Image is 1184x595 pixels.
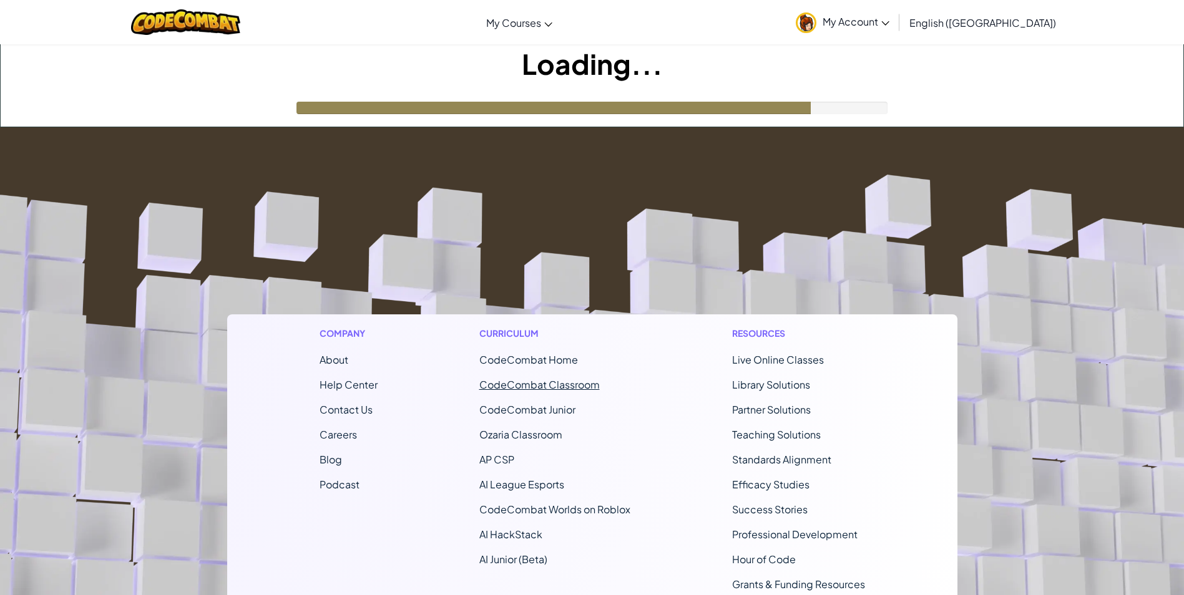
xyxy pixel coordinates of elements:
[479,503,630,516] a: CodeCombat Worlds on Roblox
[479,428,562,441] a: Ozaria Classroom
[732,453,831,466] a: Standards Alignment
[732,553,796,566] a: Hour of Code
[320,353,348,366] a: About
[479,403,575,416] a: CodeCombat Junior
[479,478,564,491] a: AI League Esports
[732,578,865,591] a: Grants & Funding Resources
[479,528,542,541] a: AI HackStack
[732,327,865,340] h1: Resources
[131,9,240,35] img: CodeCombat logo
[732,478,810,491] a: Efficacy Studies
[796,12,816,33] img: avatar
[479,553,547,566] a: AI Junior (Beta)
[320,478,360,491] a: Podcast
[732,528,858,541] a: Professional Development
[479,453,514,466] a: AP CSP
[1,44,1183,83] h1: Loading...
[732,378,810,391] a: Library Solutions
[909,16,1056,29] span: English ([GEOGRAPHIC_DATA])
[732,503,808,516] a: Success Stories
[320,327,378,340] h1: Company
[479,378,600,391] a: CodeCombat Classroom
[732,403,811,416] a: Partner Solutions
[732,353,824,366] a: Live Online Classes
[480,6,559,39] a: My Courses
[732,428,821,441] a: Teaching Solutions
[479,327,630,340] h1: Curriculum
[320,378,378,391] a: Help Center
[320,403,373,416] span: Contact Us
[320,428,357,441] a: Careers
[486,16,541,29] span: My Courses
[320,453,342,466] a: Blog
[790,2,896,42] a: My Account
[903,6,1062,39] a: English ([GEOGRAPHIC_DATA])
[823,15,889,28] span: My Account
[479,353,578,366] span: CodeCombat Home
